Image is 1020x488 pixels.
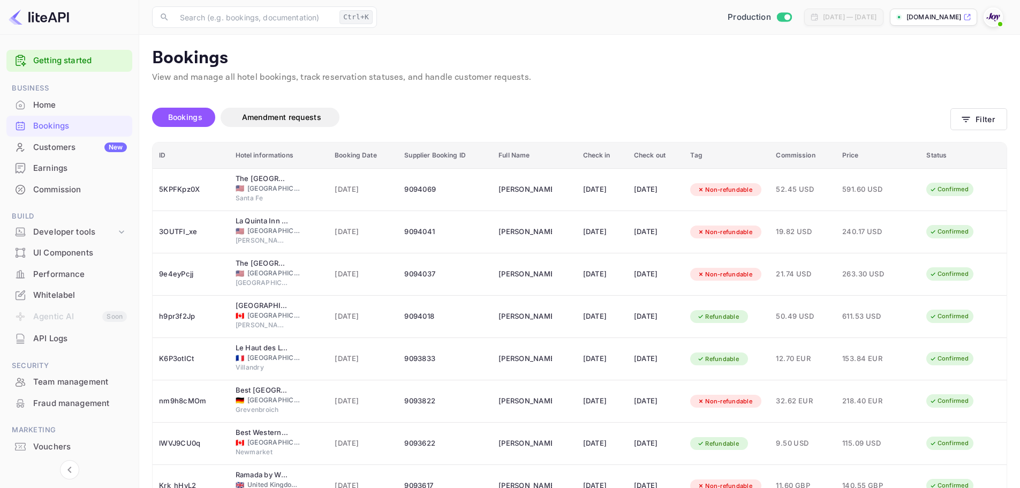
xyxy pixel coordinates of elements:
div: Vouchers [33,441,127,453]
a: Getting started [33,55,127,67]
span: [DATE] [335,268,391,280]
span: 153.84 EUR [842,353,896,365]
div: [DATE] [634,223,678,241]
div: Whitelabel [6,285,132,306]
span: Bookings [168,112,202,122]
span: Marketing [6,424,132,436]
span: United States of America [236,270,244,277]
th: ID [153,142,229,169]
div: Novotel Toronto Vaughan Centre [236,301,289,311]
div: Performance [33,268,127,281]
div: [DATE] [583,393,621,410]
th: Status [920,142,1007,169]
div: 9094018 [404,308,486,325]
div: [DATE] [634,435,678,452]
span: [DATE] [335,311,391,322]
div: Whitelabel [33,289,127,302]
input: Search (e.g. bookings, documentation) [173,6,335,28]
div: [DATE] [583,266,621,283]
span: [GEOGRAPHIC_DATA] [247,438,301,447]
div: Refundable [690,437,746,451]
span: [GEOGRAPHIC_DATA] [247,353,301,363]
th: Tag [684,142,769,169]
div: Switch to Sandbox mode [723,11,796,24]
div: Bookings [33,120,127,132]
th: Check out [628,142,684,169]
a: Fraud management [6,393,132,413]
div: Confirmed [923,352,976,365]
div: 5KPFKpz0X [159,181,223,198]
span: [DATE] [335,395,391,407]
div: La Quinta Inn & Suites by Wyndham Terrell [236,216,289,227]
div: UI Components [6,243,132,264]
a: CustomersNew [6,137,132,157]
a: Home [6,95,132,115]
span: Newmarket [236,447,289,457]
div: Developer tools [6,223,132,242]
div: [DATE] [583,223,621,241]
div: Ludwig Staab [498,393,552,410]
span: [GEOGRAPHIC_DATA] [247,184,301,193]
div: K6P3otICt [159,350,223,367]
div: 9094037 [404,266,486,283]
div: FREDERIQUE DOUILLET [498,350,552,367]
div: account-settings tabs [152,108,950,127]
div: Customers [33,141,127,154]
div: [DATE] [583,435,621,452]
div: Fraud management [33,397,127,410]
div: Le Haut des Lys, The Originals Relais (Relais du Silence) [236,343,289,354]
span: [GEOGRAPHIC_DATA] [247,268,301,278]
div: h9pr3f2Jp [159,308,223,325]
div: Home [33,99,127,111]
button: Filter [950,108,1007,130]
span: 50.49 USD [776,311,829,322]
div: Commission [6,179,132,200]
span: Villandry [236,363,289,372]
span: 9.50 USD [776,438,829,449]
button: Collapse navigation [60,460,79,479]
div: Confirmed [923,310,976,323]
span: 611.53 USD [842,311,896,322]
div: Confirmed [923,183,976,196]
div: [DATE] [583,308,621,325]
span: Germany [236,397,244,404]
div: 9094069 [404,181,486,198]
span: Canada [236,439,244,446]
div: [DATE] [634,181,678,198]
th: Full Name [492,142,576,169]
a: Vouchers [6,437,132,456]
a: Commission [6,179,132,199]
span: 52.45 USD [776,184,829,196]
div: 3OUTFI_xe [159,223,223,241]
span: 12.70 EUR [776,353,829,365]
a: API Logs [6,328,132,348]
th: Commission [769,142,836,169]
span: [PERSON_NAME] [236,320,289,330]
div: [DATE] [583,181,621,198]
div: Refundable [690,310,746,324]
div: 9093833 [404,350,486,367]
span: [GEOGRAPHIC_DATA] [247,311,301,320]
span: Grevenbroich [236,405,289,415]
span: Build [6,211,132,222]
div: Confirmed [923,267,976,281]
div: Non-refundable [690,183,759,197]
div: The Longleaf Hotel [236,258,289,269]
span: 218.40 EUR [842,395,896,407]
div: Non-refundable [690,226,759,239]
div: Best Western Plaza Hotel Grevenbroich [236,385,289,396]
a: Performance [6,264,132,284]
div: The Sage Hotel [236,174,289,184]
div: Developer tools [33,226,116,238]
div: 9e4eyPcjj [159,266,223,283]
div: 9093822 [404,393,486,410]
p: [DOMAIN_NAME] [906,12,961,22]
th: Check in [577,142,628,169]
div: [DATE] [634,266,678,283]
span: Business [6,82,132,94]
span: 591.60 USD [842,184,896,196]
div: 9093622 [404,435,486,452]
div: [DATE] [634,350,678,367]
div: [DATE] [634,308,678,325]
p: Bookings [152,48,1007,69]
